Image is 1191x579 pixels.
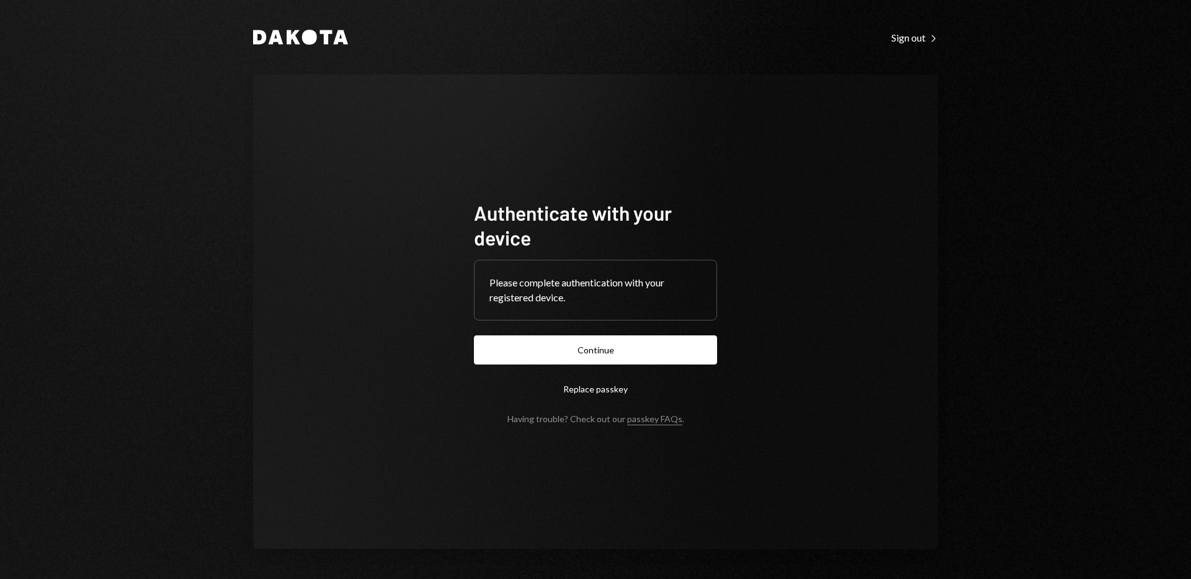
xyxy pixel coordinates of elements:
[474,335,717,365] button: Continue
[627,413,682,425] a: passkey FAQs
[891,32,938,44] div: Sign out
[474,374,717,404] button: Replace passkey
[891,30,938,44] a: Sign out
[489,275,702,305] div: Please complete authentication with your registered device.
[474,200,717,250] h1: Authenticate with your device
[507,413,684,424] div: Having trouble? Check out our .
